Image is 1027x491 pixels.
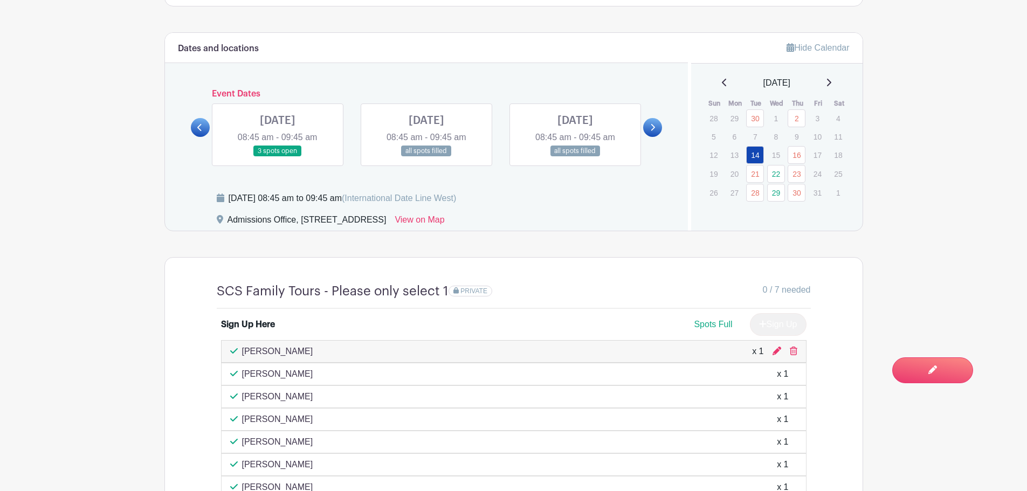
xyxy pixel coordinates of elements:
[752,345,763,358] div: x 1
[725,98,746,109] th: Mon
[229,192,457,205] div: [DATE] 08:45 am to 09:45 am
[210,89,644,99] h6: Event Dates
[242,345,313,358] p: [PERSON_NAME]
[342,193,456,203] span: (International Date Line West)
[242,368,313,381] p: [PERSON_NAME]
[788,184,805,202] a: 30
[746,128,764,145] p: 7
[767,147,785,163] p: 15
[242,458,313,471] p: [PERSON_NAME]
[705,110,722,127] p: 28
[829,184,847,201] p: 1
[788,128,805,145] p: 9
[460,287,487,295] span: PRIVATE
[788,165,805,183] a: 23
[705,165,722,182] p: 19
[777,413,788,426] div: x 1
[809,165,826,182] p: 24
[746,146,764,164] a: 14
[242,390,313,403] p: [PERSON_NAME]
[705,128,722,145] p: 5
[746,165,764,183] a: 21
[809,110,826,127] p: 3
[829,147,847,163] p: 18
[767,184,785,202] a: 29
[704,98,725,109] th: Sun
[767,110,785,127] p: 1
[777,368,788,381] div: x 1
[746,98,767,109] th: Tue
[746,184,764,202] a: 28
[787,43,849,52] a: Hide Calendar
[788,146,805,164] a: 16
[829,110,847,127] p: 4
[809,184,826,201] p: 31
[726,128,743,145] p: 6
[221,318,275,331] div: Sign Up Here
[788,109,805,127] a: 2
[808,98,829,109] th: Fri
[829,165,847,182] p: 25
[777,458,788,471] div: x 1
[763,283,811,296] span: 0 / 7 needed
[746,109,764,127] a: 30
[705,147,722,163] p: 12
[767,128,785,145] p: 8
[228,213,387,231] div: Admissions Office, [STREET_ADDRESS]
[242,435,313,448] p: [PERSON_NAME]
[787,98,808,109] th: Thu
[726,110,743,127] p: 29
[178,44,259,54] h6: Dates and locations
[726,184,743,201] p: 27
[726,147,743,163] p: 13
[726,165,743,182] p: 20
[763,77,790,89] span: [DATE]
[395,213,444,231] a: View on Map
[767,165,785,183] a: 22
[242,413,313,426] p: [PERSON_NAME]
[767,98,788,109] th: Wed
[694,320,732,329] span: Spots Full
[809,147,826,163] p: 17
[777,390,788,403] div: x 1
[777,435,788,448] div: x 1
[809,128,826,145] p: 10
[705,184,722,201] p: 26
[217,283,449,299] h4: SCS Family Tours - Please only select 1
[829,128,847,145] p: 11
[829,98,850,109] th: Sat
